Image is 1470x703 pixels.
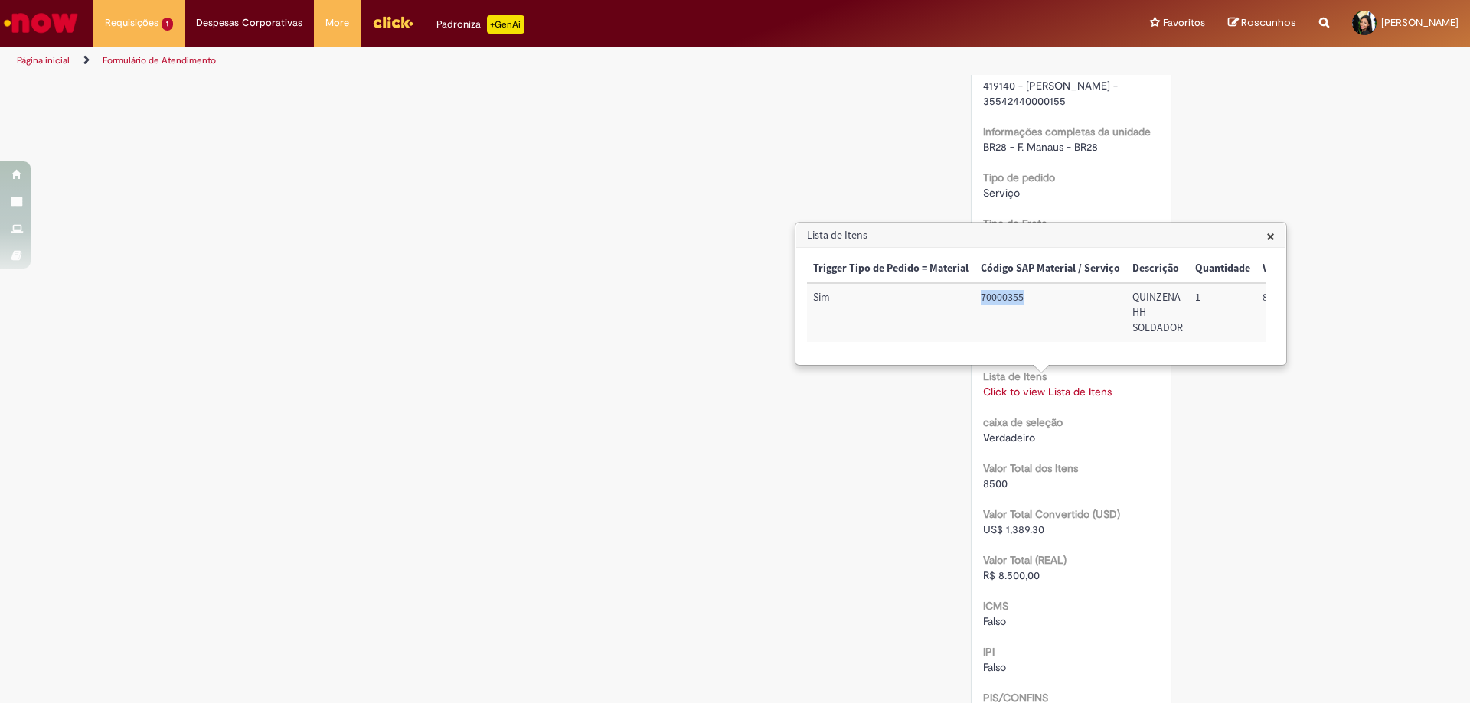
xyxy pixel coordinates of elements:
span: Despesas Corporativas [196,15,302,31]
th: Código SAP Material / Serviço [975,255,1126,283]
b: ICMS [983,599,1008,613]
td: Valor Unitário: 8.500,00 [1256,283,1335,342]
ul: Trilhas de página [11,47,969,75]
span: More [325,15,349,31]
b: IPI [983,645,995,659]
th: Quantidade [1189,255,1256,283]
span: BR28 - F. Manaus - BR28 [983,140,1098,154]
b: Valor Total Convertido (USD) [983,507,1120,521]
b: Valor Total (REAL) [983,553,1067,567]
a: Formulário de Atendimento [103,54,216,67]
b: Tipo de Frete [983,216,1047,230]
img: click_logo_yellow_360x200.png [372,11,413,34]
td: Quantidade: 1 [1189,283,1256,342]
div: Lista de Itens [795,222,1287,366]
div: Padroniza [436,15,524,34]
b: Informações completas do fornecedor [983,48,1110,77]
th: Trigger Tipo de Pedido = Material [807,255,975,283]
span: Verdadeiro [983,431,1035,444]
button: Close [1266,228,1275,244]
td: Trigger Tipo de Pedido = Material: Sim [807,283,975,342]
th: Descrição [1126,255,1189,283]
b: Informações completas da unidade [983,125,1151,138]
span: Requisições [105,15,158,31]
a: Click to view Lista de Itens [983,385,1112,399]
b: Valor Total dos Itens [983,461,1078,475]
p: +GenAi [487,15,524,34]
span: Falso [983,614,1006,628]
b: Lista de Itens [983,369,1047,383]
span: 419140 - [PERSON_NAME] - 35542440000155 [983,79,1121,108]
span: [PERSON_NAME] [1381,16,1459,29]
span: Serviço [983,186,1020,200]
span: Rascunhos [1241,15,1296,30]
span: Falso [983,660,1006,674]
td: Código SAP Material / Serviço: 70000355 [975,283,1126,342]
a: Rascunhos [1228,16,1296,31]
td: Descrição: QUINZENA HH SOLDADOR [1126,283,1189,342]
img: ServiceNow [2,8,80,38]
h3: Lista de Itens [796,223,1285,248]
b: caixa de seleção [983,415,1063,429]
a: Página inicial [17,54,70,67]
span: Favoritos [1163,15,1205,31]
span: R$ 8.500,00 [983,568,1040,582]
span: × [1266,226,1275,246]
span: 8500 [983,477,1008,490]
th: Valor Unitário [1256,255,1335,283]
span: 1 [162,18,173,31]
b: Tipo de pedido [983,171,1055,184]
span: US$ 1,389.30 [983,522,1044,536]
